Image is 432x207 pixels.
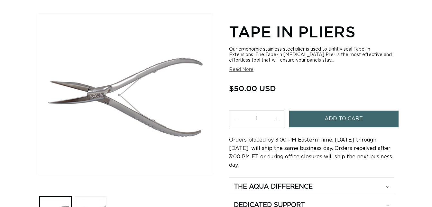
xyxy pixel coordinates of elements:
[229,137,392,168] span: Orders placed by 3:00 PM Eastern Time, [DATE] through [DATE], will ship the same business day. Or...
[229,47,394,63] div: Our ergonomic stainless steel plier is used to tightly seal Tape-In Extensions. The Tape-In [MEDI...
[325,111,363,127] span: Add to cart
[289,111,399,127] button: Add to cart
[229,67,253,73] button: Read More
[229,82,276,94] span: $50.00 USD
[234,182,313,191] h2: The Aqua Difference
[229,178,394,196] summary: The Aqua Difference
[229,22,394,42] h1: Tape In Pliers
